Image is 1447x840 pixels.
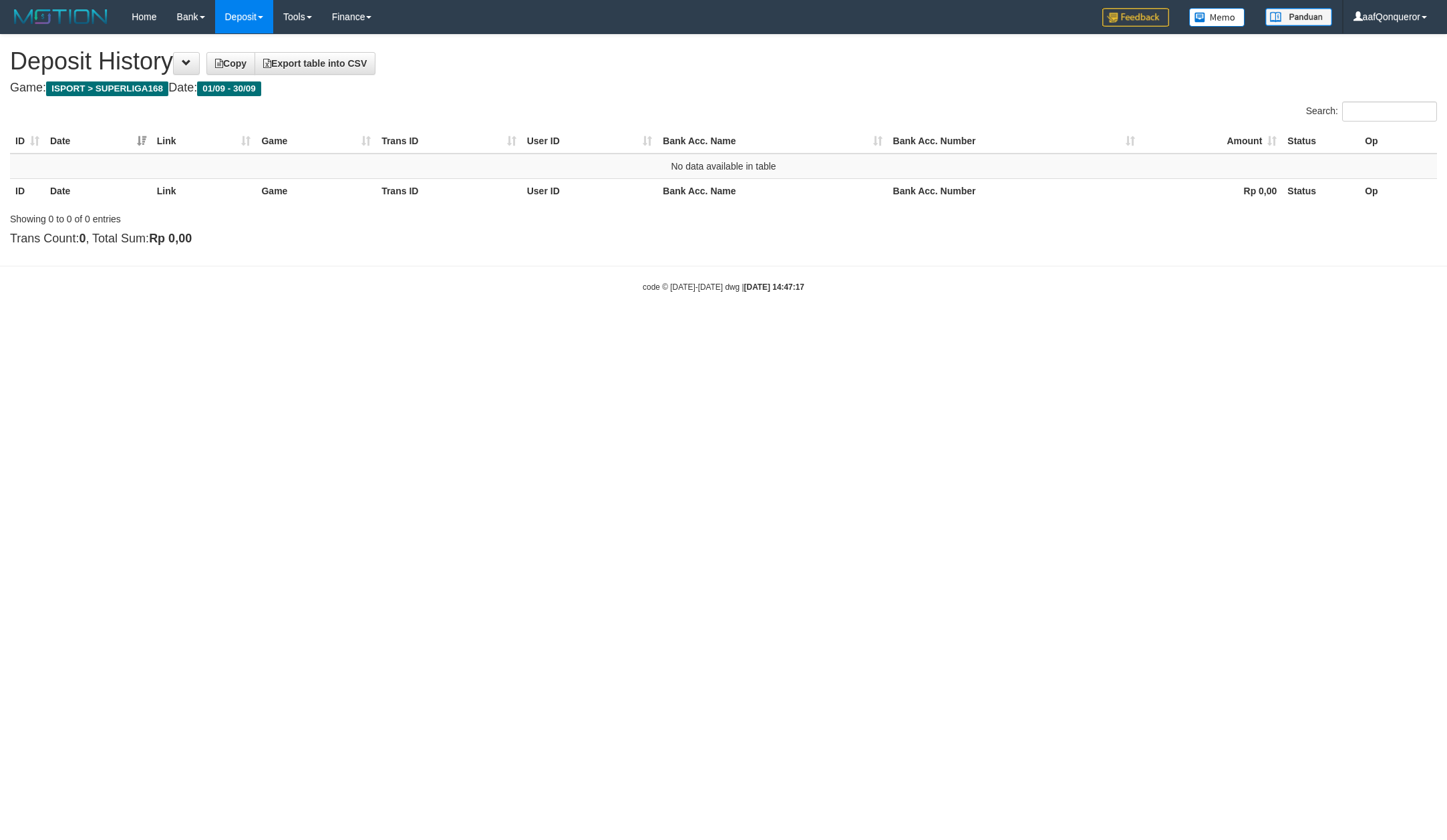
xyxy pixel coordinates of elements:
[1244,186,1277,196] strong: Rp 0,00
[1140,129,1283,154] th: Amount: activate to sort column ascending
[1306,101,1437,122] label: Search:
[522,178,658,203] th: User ID
[10,7,112,27] img: MOTION_logo.png
[1189,8,1245,27] img: Button%20Memo.svg
[152,178,257,203] th: Link
[215,58,247,69] span: Copy
[1282,178,1359,203] th: Status
[206,52,255,75] a: Copy
[1282,129,1359,154] th: Status
[643,282,804,292] small: code © [DATE]-[DATE] dwg |
[657,178,887,203] th: Bank Acc. Name
[45,178,152,203] th: Date
[1342,101,1437,122] input: Search:
[1359,178,1437,203] th: Op
[657,129,887,154] th: Bank Acc. Name: activate to sort column ascending
[263,58,367,69] span: Export table into CSV
[888,129,1140,154] th: Bank Acc. Number: activate to sort column ascending
[10,81,1437,95] h4: Game: Date:
[10,178,45,203] th: ID
[45,129,152,154] th: Date: activate to sort column ascending
[10,154,1437,179] td: No data available in table
[10,129,45,154] th: ID: activate to sort column ascending
[152,129,257,154] th: Link: activate to sort column ascending
[888,178,1140,203] th: Bank Acc. Number
[1265,8,1332,26] img: panduan.png
[255,52,375,75] a: Export table into CSV
[10,48,1437,75] h1: Deposit History
[46,81,168,96] span: ISPORT > SUPERLIGA168
[522,129,658,154] th: User ID: activate to sort column ascending
[376,129,522,154] th: Trans ID: activate to sort column ascending
[197,81,261,96] span: 01/09 - 30/09
[744,282,804,292] strong: [DATE] 14:47:17
[149,232,192,245] strong: Rp 0,00
[256,178,376,203] th: Game
[79,232,86,245] strong: 0
[256,129,376,154] th: Game: activate to sort column ascending
[10,232,1437,246] h4: Trans Count: , Total Sum:
[1102,8,1169,27] img: Feedback.jpg
[1359,129,1437,154] th: Op
[376,178,522,203] th: Trans ID
[10,207,593,226] div: Showing 0 to 0 of 0 entries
